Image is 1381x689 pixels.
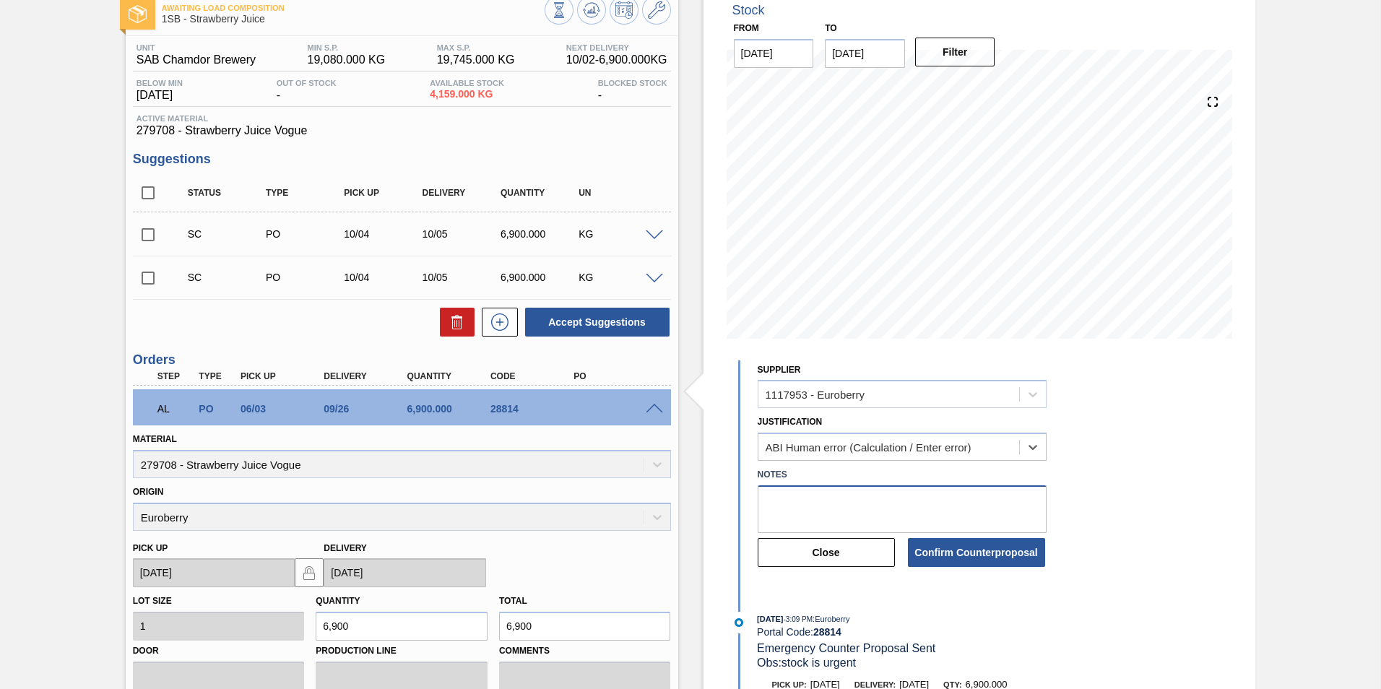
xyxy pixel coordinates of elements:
div: Delivery [320,371,413,381]
span: MAX S.P. [437,43,515,52]
span: MIN S.P. [308,43,386,52]
div: 09/26/2025 [320,403,413,415]
span: 279708 - Strawberry Juice Vogue [137,124,667,137]
div: Step [154,371,197,381]
div: 6,900.000 [404,403,497,415]
label: Comments [499,641,671,662]
span: Delivery: [854,680,896,689]
div: 28814 [487,403,580,415]
input: mm/dd/yyyy [133,558,295,587]
label: Total [499,596,527,606]
span: Qty: [943,680,961,689]
div: 10/05/2025 [419,272,506,283]
div: Type [262,188,350,198]
span: Blocked Stock [598,79,667,87]
div: 10/04/2025 [340,228,428,240]
span: SAB Chamdor Brewery [137,53,256,66]
div: 6,900.000 [497,228,584,240]
div: Suggestion Created [184,272,272,283]
div: 6,900.000 [497,272,584,283]
div: - [594,79,671,102]
span: Active Material [137,114,667,123]
button: locked [295,558,324,587]
span: Below Min [137,79,183,87]
span: Awaiting Load Composition [162,4,545,12]
h3: Orders [133,352,671,368]
input: mm/dd/yyyy [324,558,486,587]
div: PO [570,371,663,381]
span: Obs: stock is urgent [757,656,856,669]
span: Emergency Counter Proposal Sent [757,642,935,654]
label: Door [133,641,305,662]
div: Awaiting Load Composition [154,393,197,425]
label: Quantity [316,596,360,606]
strong: 28814 [813,626,841,638]
div: Delete Suggestions [433,308,475,337]
div: Type [195,371,238,381]
button: Filter [915,38,995,66]
span: Available Stock [430,79,504,87]
label: Supplier [758,365,801,375]
label: Pick up [133,543,168,553]
div: Purchase order [262,228,350,240]
div: Delivery [419,188,506,198]
div: Quantity [404,371,497,381]
div: Suggestion Created [184,228,272,240]
label: Notes [758,464,1047,485]
div: Quantity [497,188,584,198]
span: 19,080.000 KG [308,53,386,66]
span: Out Of Stock [277,79,337,87]
h3: Suggestions [133,152,671,167]
label: to [825,23,836,33]
div: Pick up [340,188,428,198]
label: Justification [758,417,823,427]
div: ABI Human error (Calculation / Enter error) [766,441,971,454]
img: atual [735,618,743,627]
div: Accept Suggestions [518,306,671,338]
span: : Euroberry [813,615,849,623]
div: 06/03/2025 [237,403,330,415]
label: From [734,23,759,33]
div: Status [184,188,272,198]
div: Portal Code: [757,626,1100,638]
input: mm/dd/yyyy [734,39,814,68]
img: Ícone [129,5,147,23]
div: 1117953 - Euroberry [766,389,865,401]
span: Unit [137,43,256,52]
p: AL [157,403,194,415]
div: Code [487,371,580,381]
span: Next Delivery [566,43,667,52]
button: Accept Suggestions [525,308,670,337]
label: Delivery [324,543,367,553]
span: [DATE] [757,615,783,623]
label: Material [133,434,177,444]
div: - [273,79,340,102]
div: Purchase order [195,403,238,415]
div: KG [575,228,662,240]
span: 19,745.000 KG [437,53,515,66]
div: Stock [732,3,765,18]
span: 1SB - Strawberry Juice [162,14,545,25]
div: 10/05/2025 [419,228,506,240]
label: Lot size [133,596,172,606]
span: [DATE] [137,89,183,102]
div: KG [575,272,662,283]
div: New suggestion [475,308,518,337]
button: Confirm Counterproposal [908,538,1045,567]
label: Production Line [316,641,488,662]
div: Purchase order [262,272,350,283]
img: locked [300,564,318,581]
label: Origin [133,487,164,497]
div: 10/04/2025 [340,272,428,283]
span: 4,159.000 KG [430,89,504,100]
span: Pick up: [772,680,807,689]
span: 10/02 - 6,900.000 KG [566,53,667,66]
div: Pick up [237,371,330,381]
button: Close [758,538,895,567]
input: mm/dd/yyyy [825,39,905,68]
span: - 3:09 PM [784,615,813,623]
div: UN [575,188,662,198]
